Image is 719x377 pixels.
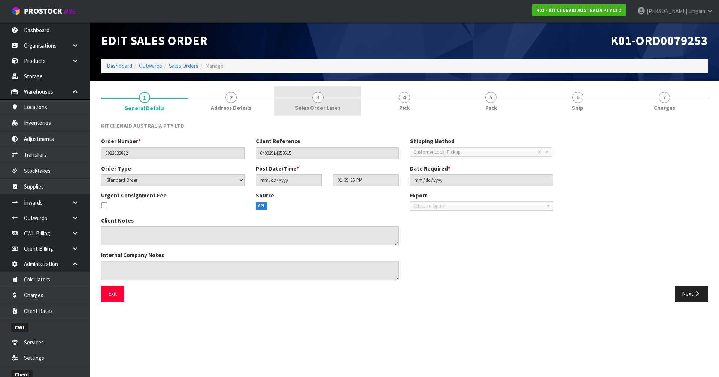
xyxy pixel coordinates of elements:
label: Internal Company Notes [101,251,164,259]
span: General Details [101,116,708,308]
label: Post Date/Time [256,165,299,172]
a: Sales Orders [169,62,198,69]
span: General Details [124,104,164,112]
span: [PERSON_NAME] [647,7,687,15]
strong: K01 - KITCHENAID AUSTRALIA PTY LTD [536,7,622,13]
label: Shipping Method [410,137,455,145]
span: 7 [659,92,670,103]
label: Export [410,191,427,199]
label: Client Notes [101,217,134,224]
span: Sales Order Lines [295,104,340,112]
span: Pack [485,104,497,112]
span: K01-ORD0079253 [610,33,708,48]
span: 5 [485,92,497,103]
a: Dashboard [107,62,132,69]
input: Order Number [101,147,245,159]
a: K01 - KITCHENAID AUSTRALIA PTY LTD [532,4,626,16]
small: WMS [64,8,75,15]
span: Lingam [688,7,705,15]
span: API [256,202,267,210]
span: Address Details [211,104,251,112]
span: Edit Sales Order [101,33,207,48]
label: Client Reference [256,137,300,145]
span: ProStock [24,6,62,16]
span: Ship [572,104,583,112]
span: KITCHENAID AUSTRALIA PTY LTD [101,122,184,129]
span: Charges [654,104,675,112]
span: 6 [572,92,583,103]
label: Urgent Consignment Fee [101,191,167,199]
span: 1 [139,92,150,103]
span: 4 [399,92,410,103]
a: Outwards [139,62,162,69]
span: Customer Local Pickup [413,148,537,157]
button: Next [675,286,708,302]
span: Manage [205,62,224,69]
label: Source [256,191,274,199]
img: cube-alt.png [11,6,21,16]
label: Order Type [101,165,131,172]
label: Date Required [410,165,450,172]
label: Order Number [101,137,141,145]
span: 2 [225,92,237,103]
span: Pick [399,104,410,112]
button: Exit [101,286,124,302]
span: 3 [312,92,324,103]
input: Client Reference [256,147,399,159]
span: Select an Option [413,202,543,211]
span: CWL [11,323,28,332]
